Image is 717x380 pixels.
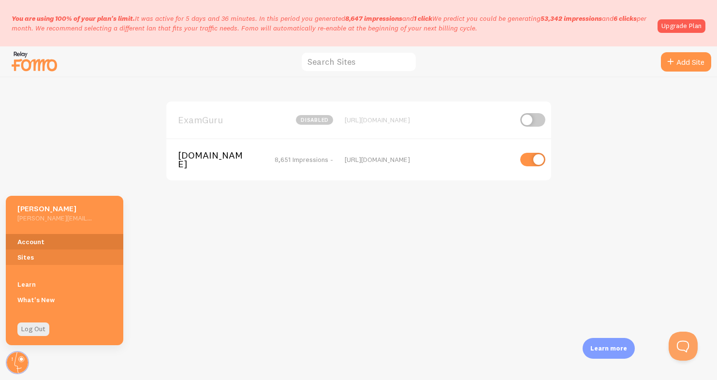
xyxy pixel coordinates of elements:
a: Upgrade Plan [658,19,705,33]
a: Sites [6,249,123,265]
span: [DOMAIN_NAME] [178,151,256,169]
img: fomo-relay-logo-orange.svg [10,49,59,73]
p: It was active for 5 days and 36 minutes. In this period you generated We predict you could be gen... [12,14,652,33]
span: You are using 100% of your plan's limit. [12,14,135,23]
div: [URL][DOMAIN_NAME] [345,155,512,164]
span: and [541,14,637,23]
span: 8,651 Impressions - [275,155,333,164]
b: 53,342 impressions [541,14,602,23]
span: ExamGuru [178,116,256,124]
b: 6 clicks [614,14,637,23]
h5: [PERSON_NAME][EMAIL_ADDRESS][DOMAIN_NAME] [17,214,92,222]
a: What's New [6,292,123,307]
h5: [PERSON_NAME] [17,204,92,214]
span: and [345,14,432,23]
a: Learn [6,277,123,292]
b: 1 click [414,14,432,23]
iframe: Help Scout Beacon - Open [669,332,698,361]
a: Account [6,234,123,249]
p: Learn more [590,344,627,353]
a: Log Out [17,322,49,336]
b: 8,647 impressions [345,14,402,23]
span: disabled [296,115,333,125]
div: [URL][DOMAIN_NAME] [345,116,512,124]
div: Learn more [583,338,635,359]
